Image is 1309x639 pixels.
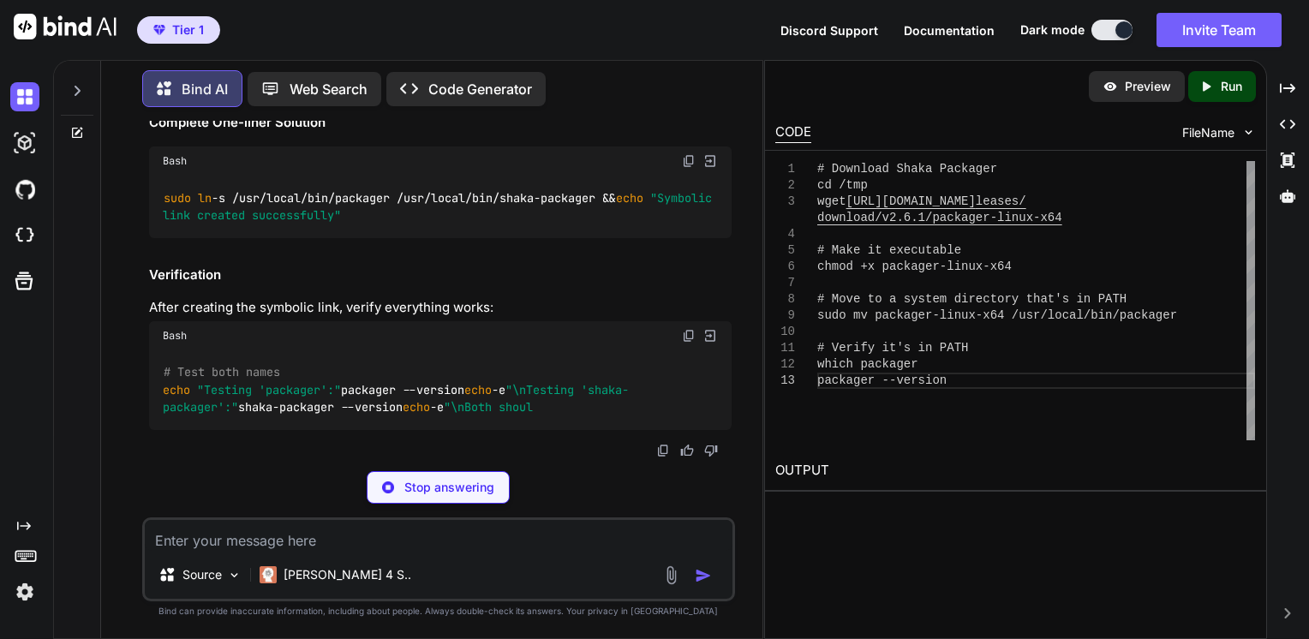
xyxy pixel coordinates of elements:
span: sudo mv packager-linux-x64 /usr/local/bin/packager [817,308,1177,322]
span: echo [616,190,643,206]
img: copy [656,444,670,457]
span: cd /tmp [817,178,868,192]
p: Stop answering [404,479,494,496]
span: FileName [1182,124,1234,141]
span: # Move to a system directory that's in PATH [817,292,1127,306]
h2: Complete One-liner Solution [149,113,732,133]
span: wget [817,194,846,208]
span: Bash [163,154,187,168]
img: copy [682,154,696,168]
button: Invite Team [1157,13,1282,47]
span: Dark mode [1020,21,1085,39]
p: [PERSON_NAME] 4 S.. [284,566,411,583]
div: 1 [775,161,795,177]
code: packager --version -e shaka-packager --version -e [163,363,629,416]
span: which packager [817,357,918,371]
img: githubDark [10,175,39,204]
div: 13 [775,373,795,389]
button: Discord Support [780,21,878,39]
p: Bind AI [182,79,228,99]
img: darkAi-studio [10,128,39,158]
button: premiumTier 1 [137,16,220,44]
div: 2 [775,177,795,194]
span: Tier 1 [172,21,204,39]
span: # Test both names [164,365,280,380]
div: 10 [775,324,795,340]
img: copy [682,329,696,343]
img: settings [10,577,39,606]
button: Documentation [904,21,995,39]
span: echo [163,382,190,397]
span: Discord Support [780,23,878,38]
span: # Download Shaka Packager [817,162,997,176]
img: Open in Browser [702,153,718,169]
img: Claude 4 Sonnet [260,566,277,583]
p: Web Search [290,79,368,99]
div: 4 [775,226,795,242]
img: Open in Browser [702,328,718,343]
span: leases/ [976,194,1026,208]
p: Code Generator [428,79,532,99]
img: darkChat [10,82,39,111]
img: Pick Models [227,568,242,582]
span: "Testing 'packager':" [197,382,341,397]
img: dislike [704,444,718,457]
h2: OUTPUT [765,451,1265,491]
span: echo [403,400,430,415]
span: sudo [164,190,191,206]
p: Run [1221,78,1242,95]
div: 12 [775,356,795,373]
span: # Make it executable [817,243,961,257]
span: [URL][DOMAIN_NAME] [846,194,976,208]
span: download/v2.6.1/packager-linux-x64 [817,211,1062,224]
p: Preview [1125,78,1171,95]
img: like [680,444,694,457]
span: "\nBoth shoul [444,400,533,415]
div: 9 [775,308,795,324]
span: "\nTesting 'shaka-packager':" [163,382,629,415]
img: attachment [661,565,681,585]
p: After creating the symbolic link, verify everything works: [149,298,732,318]
div: 5 [775,242,795,259]
div: 7 [775,275,795,291]
span: Documentation [904,23,995,38]
img: icon [695,567,712,584]
p: Source [182,566,222,583]
img: premium [153,25,165,35]
img: preview [1103,79,1118,94]
img: Bind AI [14,14,117,39]
span: packager --version [817,373,947,387]
span: chmod +x packager-linux-x64 [817,260,1012,273]
span: ln [198,190,212,206]
img: cloudideIcon [10,221,39,250]
img: chevron down [1241,125,1256,140]
span: echo [464,382,492,397]
div: 8 [775,291,795,308]
h2: Verification [149,266,732,285]
div: CODE [775,122,811,143]
div: 3 [775,194,795,210]
div: 11 [775,340,795,356]
span: "Symbolic link created successfully" [163,190,719,223]
span: Bash [163,329,187,343]
code: -s /usr/local/bin/packager /usr/local/bin/shaka-packager && [163,189,719,224]
span: # Verify it's in PATH [817,341,968,355]
p: Bind can provide inaccurate information, including about people. Always double-check its answers.... [142,605,736,618]
div: 6 [775,259,795,275]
